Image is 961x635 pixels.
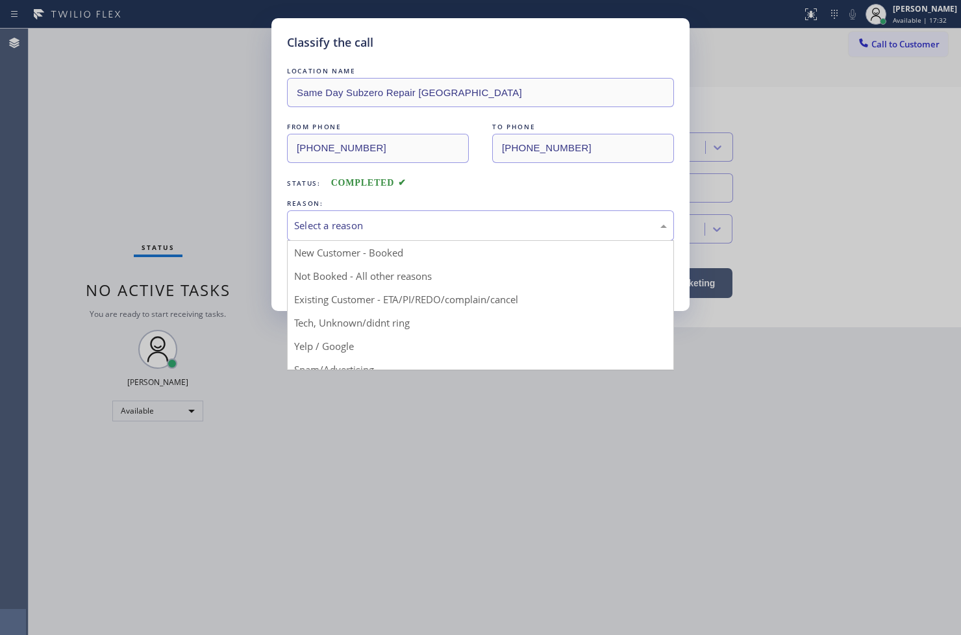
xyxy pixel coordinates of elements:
[287,179,321,188] span: Status:
[288,311,673,334] div: Tech, Unknown/didnt ring
[288,264,673,288] div: Not Booked - All other reasons
[492,134,674,163] input: To phone
[288,334,673,358] div: Yelp / Google
[287,197,674,210] div: REASON:
[287,34,373,51] h5: Classify the call
[492,120,674,134] div: TO PHONE
[287,120,469,134] div: FROM PHONE
[331,178,406,188] span: COMPLETED
[294,218,667,233] div: Select a reason
[288,241,673,264] div: New Customer - Booked
[288,358,673,381] div: Spam/Advertising
[288,288,673,311] div: Existing Customer - ETA/PI/REDO/complain/cancel
[287,64,674,78] div: LOCATION NAME
[287,134,469,163] input: From phone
